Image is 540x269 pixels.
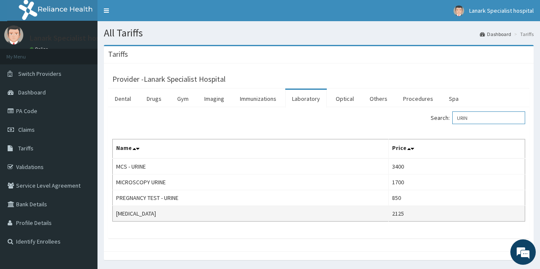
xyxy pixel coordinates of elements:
td: 3400 [389,158,525,175]
td: PREGNANCY TEST - URINE [113,190,389,206]
th: Name [113,139,389,159]
span: Switch Providers [18,70,61,78]
h3: Provider - Lanark Specialist Hospital [112,75,225,83]
a: Dashboard [480,31,511,38]
a: Laboratory [285,90,327,108]
a: Immunizations [233,90,283,108]
a: Drugs [140,90,168,108]
h1: All Tariffs [104,28,534,39]
h3: Tariffs [108,50,128,58]
img: d_794563401_company_1708531726252_794563401 [16,42,34,64]
img: User Image [454,6,464,16]
div: Minimize live chat window [139,4,159,25]
td: [MEDICAL_DATA] [113,206,389,222]
textarea: Type your message and hit 'Enter' [4,179,161,209]
a: Dental [108,90,138,108]
p: Lanark Specialist hospital [30,34,115,42]
span: Dashboard [18,89,46,96]
td: 1700 [389,175,525,190]
span: Lanark Specialist hospital [469,7,534,14]
td: 2125 [389,206,525,222]
th: Price [389,139,525,159]
a: Online [30,46,50,52]
a: Spa [442,90,465,108]
td: 850 [389,190,525,206]
a: Imaging [198,90,231,108]
input: Search: [452,111,525,124]
label: Search: [431,111,525,124]
span: Tariffs [18,144,33,152]
td: MICROSCOPY URINE [113,175,389,190]
a: Procedures [396,90,440,108]
a: Gym [170,90,195,108]
td: MCS - URINE [113,158,389,175]
div: Chat with us now [44,47,142,58]
span: Claims [18,126,35,133]
li: Tariffs [512,31,534,38]
span: We're online! [49,80,117,166]
img: User Image [4,25,23,44]
a: Others [363,90,394,108]
a: Optical [329,90,361,108]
